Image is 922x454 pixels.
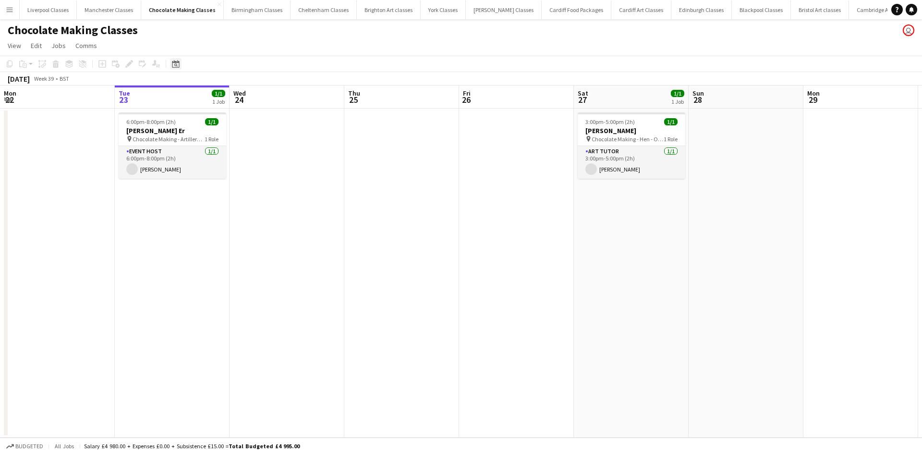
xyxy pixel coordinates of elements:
[2,94,16,105] span: 22
[48,39,70,52] a: Jobs
[732,0,791,19] button: Blackpool Classes
[664,135,678,143] span: 1 Role
[119,112,226,179] app-job-card: 6:00pm-8:00pm (2h)1/1[PERSON_NAME] Er Chocolate Making - Artillery Arms1 RoleEvent Host1/16:00pm-...
[461,94,471,105] span: 26
[903,25,914,36] app-user-avatar: VOSH Limited
[806,94,820,105] span: 29
[133,135,205,143] span: Chocolate Making - Artillery Arms
[578,146,685,179] app-card-role: Art Tutor1/13:00pm-5:00pm (2h)[PERSON_NAME]
[671,90,684,97] span: 1/1
[224,0,291,19] button: Birmingham Classes
[671,0,732,19] button: Edinburgh Classes
[32,75,56,82] span: Week 39
[232,94,246,105] span: 24
[15,443,43,450] span: Budgeted
[692,89,704,98] span: Sun
[20,0,77,19] button: Liverpool Classes
[791,0,849,19] button: Bristol Art classes
[31,41,42,50] span: Edit
[205,118,218,125] span: 1/1
[117,94,130,105] span: 23
[4,89,16,98] span: Mon
[72,39,101,52] a: Comms
[578,89,588,98] span: Sat
[60,75,69,82] div: BST
[126,118,176,125] span: 6:00pm-8:00pm (2h)
[347,94,360,105] span: 25
[291,0,357,19] button: Cheltenham Classes
[75,41,97,50] span: Comms
[578,126,685,135] h3: [PERSON_NAME]
[348,89,360,98] span: Thu
[141,0,224,19] button: Chocolate Making Classes
[578,112,685,179] app-job-card: 3:00pm-5:00pm (2h)1/1[PERSON_NAME] Chocolate Making - Hen - Old Ship1 RoleArt Tutor1/13:00pm-5:00...
[5,441,45,452] button: Budgeted
[611,0,671,19] button: Cardiff Art Classes
[807,89,820,98] span: Mon
[119,126,226,135] h3: [PERSON_NAME] Er
[51,41,66,50] span: Jobs
[357,0,421,19] button: Brighton Art classes
[421,0,466,19] button: York Classes
[585,118,635,125] span: 3:00pm-5:00pm (2h)
[233,89,246,98] span: Wed
[4,39,25,52] a: View
[671,98,684,105] div: 1 Job
[119,146,226,179] app-card-role: Event Host1/16:00pm-8:00pm (2h)[PERSON_NAME]
[212,98,225,105] div: 1 Job
[27,39,46,52] a: Edit
[542,0,611,19] button: Cardiff Food Packages
[664,118,678,125] span: 1/1
[119,89,130,98] span: Tue
[8,23,138,37] h1: Chocolate Making Classes
[8,41,21,50] span: View
[463,89,471,98] span: Fri
[84,442,300,450] div: Salary £4 980.00 + Expenses £0.00 + Subsistence £15.00 =
[212,90,225,97] span: 1/1
[576,94,588,105] span: 27
[229,442,300,450] span: Total Budgeted £4 995.00
[592,135,664,143] span: Chocolate Making - Hen - Old Ship
[466,0,542,19] button: [PERSON_NAME] Classes
[77,0,141,19] button: Manchester Classes
[691,94,704,105] span: 28
[205,135,218,143] span: 1 Role
[8,74,30,84] div: [DATE]
[53,442,76,450] span: All jobs
[849,0,920,19] button: Cambridge Art Classes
